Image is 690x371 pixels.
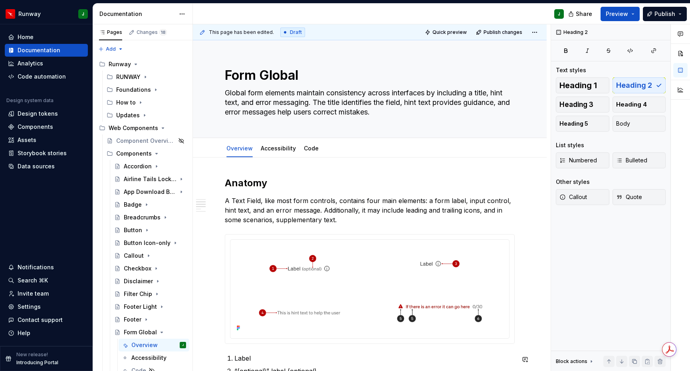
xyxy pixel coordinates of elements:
[613,189,666,205] button: Quote
[258,140,299,156] div: Accessibility
[556,356,595,367] div: Block actions
[616,156,647,164] span: Bulleted
[18,59,43,67] div: Analytics
[18,329,30,337] div: Help
[18,149,67,157] div: Storybook stories
[5,314,88,326] button: Contact support
[556,189,609,205] button: Callout
[559,156,597,164] span: Numbered
[18,263,54,271] div: Notifications
[2,5,91,22] button: RunwayJ
[124,328,157,336] div: Form Global
[119,339,189,351] a: OverviewJ
[422,27,470,38] button: Quick preview
[111,173,189,185] a: Airline Tails Lockup
[5,327,88,339] button: Help
[111,326,189,339] a: Form Global
[18,290,49,298] div: Invite team
[111,237,189,249] a: Button Icon-only
[225,177,515,189] h2: Anatomy
[18,136,36,144] div: Assets
[5,274,88,287] button: Search ⌘K
[111,275,189,288] a: Disclaimer
[5,70,88,83] a: Code automation
[124,303,157,311] div: Footer Light
[556,116,609,132] button: Heading 5
[5,134,88,146] a: Assets
[18,276,48,284] div: Search ⌘K
[106,46,116,52] span: Add
[137,29,167,36] div: Changes
[643,7,687,21] button: Publish
[654,10,675,18] span: Publish
[103,109,189,122] div: Updates
[301,140,322,156] div: Code
[613,97,666,112] button: Heading 4
[111,262,189,275] a: Checkbox
[131,354,167,362] div: Accessibility
[119,351,189,364] a: Accessibility
[124,201,142,209] div: Badge
[111,300,189,313] a: Footer Light
[616,120,630,128] span: Body
[223,87,513,118] textarea: Global form elements maintain consistency across interfaces by including a title, hint text, and ...
[223,140,256,156] div: Overview
[564,7,597,21] button: Share
[5,31,88,43] a: Home
[124,290,152,298] div: Filter Chip
[223,66,513,85] textarea: Form Global
[6,97,54,104] div: Design system data
[109,60,131,68] div: Runway
[116,99,136,107] div: How to
[226,145,253,152] a: Overview
[124,175,176,183] div: Airline Tails Lockup
[111,198,189,211] a: Badge
[5,120,88,133] a: Components
[111,249,189,262] a: Callout
[5,300,88,313] a: Settings
[116,86,151,94] div: Foundations
[616,193,642,201] span: Quote
[234,353,515,363] p: Label
[111,224,189,237] a: Button
[209,29,274,36] span: This page has been edited.
[559,81,597,89] span: Heading 1
[616,101,647,109] span: Heading 4
[559,193,587,201] span: Callout
[96,122,189,134] div: Web Components
[601,7,640,21] button: Preview
[96,43,126,55] button: Add
[124,239,171,247] div: Button Icon-only
[109,124,158,132] div: Web Components
[124,252,144,260] div: Callout
[103,134,189,147] a: Component Overview
[18,10,41,18] div: Runway
[613,116,666,132] button: Body
[5,287,88,300] a: Invite team
[103,71,189,83] div: RUNWAY
[18,46,60,54] div: Documentation
[290,29,302,36] span: Draft
[159,29,167,36] span: 18
[484,29,522,36] span: Publish changes
[5,57,88,70] a: Analytics
[576,10,592,18] span: Share
[5,147,88,160] a: Storybook stories
[111,288,189,300] a: Filter Chip
[613,152,666,168] button: Bulleted
[103,83,189,96] div: Foundations
[304,145,319,152] a: Code
[5,160,88,173] a: Data sources
[124,226,142,234] div: Button
[16,351,48,358] p: New release!
[116,111,140,119] div: Updates
[182,341,184,349] div: J
[559,120,588,128] span: Heading 5
[103,147,189,160] div: Components
[556,152,609,168] button: Numbered
[131,341,158,349] div: Overview
[103,96,189,109] div: How to
[124,264,151,272] div: Checkbox
[111,185,189,198] a: App Download Button
[124,162,152,170] div: Accordion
